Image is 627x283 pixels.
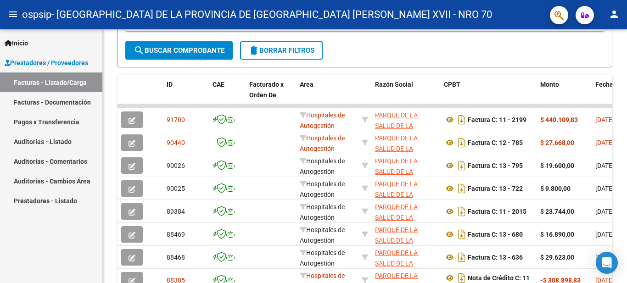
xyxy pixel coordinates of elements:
[375,180,437,240] span: PARQUE DE LA SALUD DE LA PROVINCIA DE [GEOGRAPHIC_DATA] [PERSON_NAME] XVII - NRO 70
[596,252,618,274] div: Open Intercom Messenger
[167,231,185,238] span: 88469
[456,112,468,127] i: Descargar documento
[246,75,296,115] datatable-header-cell: Facturado x Orden De
[540,231,574,238] strong: $ 16.890,00
[540,185,571,192] strong: $ 9.800,00
[595,139,614,146] span: [DATE]
[167,139,185,146] span: 90440
[375,202,437,221] div: 30712224300
[609,9,620,20] mat-icon: person
[248,45,259,56] mat-icon: delete
[375,203,437,263] span: PARQUE DE LA SALUD DE LA PROVINCIA DE [GEOGRAPHIC_DATA] [PERSON_NAME] XVII - NRO 70
[7,9,18,20] mat-icon: menu
[595,185,614,192] span: [DATE]
[468,185,523,192] strong: Factura C: 13 - 722
[456,204,468,219] i: Descargar documento
[468,208,526,215] strong: Factura C: 11 - 2015
[163,75,209,115] datatable-header-cell: ID
[595,208,614,215] span: [DATE]
[375,81,413,88] span: Razón Social
[456,250,468,265] i: Descargar documento
[5,58,88,68] span: Prestadores / Proveedores
[134,45,145,56] mat-icon: search
[468,139,523,146] strong: Factura C: 12 - 785
[444,81,460,88] span: CPBT
[375,157,437,217] span: PARQUE DE LA SALUD DE LA PROVINCIA DE [GEOGRAPHIC_DATA] [PERSON_NAME] XVII - NRO 70
[300,134,345,152] span: Hospitales de Autogestión
[456,181,468,196] i: Descargar documento
[456,135,468,150] i: Descargar documento
[167,116,185,123] span: 91700
[468,116,526,123] strong: Factura C: 11 - 2199
[468,162,523,169] strong: Factura C: 13 - 795
[300,203,345,221] span: Hospitales de Autogestión
[213,81,224,88] span: CAE
[440,75,537,115] datatable-header-cell: CPBT
[540,81,559,88] span: Monto
[371,75,440,115] datatable-header-cell: Razón Social
[249,81,284,99] span: Facturado x Orden De
[248,46,314,55] span: Borrar Filtros
[595,231,614,238] span: [DATE]
[456,158,468,173] i: Descargar documento
[300,111,345,129] span: Hospitales de Autogestión
[5,38,28,48] span: Inicio
[375,179,437,198] div: 30712224300
[300,226,345,244] span: Hospitales de Autogestión
[540,139,574,146] strong: $ 27.668,00
[22,5,51,25] span: ospsip
[167,208,185,215] span: 89384
[375,133,437,152] div: 30712224300
[300,157,345,175] span: Hospitales de Autogestión
[540,116,578,123] strong: $ 440.109,83
[240,41,323,60] button: Borrar Filtros
[167,162,185,169] span: 90026
[375,225,437,244] div: 30712224300
[595,254,614,261] span: [DATE]
[375,110,437,129] div: 30712224300
[167,185,185,192] span: 90025
[125,41,233,60] button: Buscar Comprobante
[300,249,345,267] span: Hospitales de Autogestión
[167,254,185,261] span: 88468
[540,208,574,215] strong: $ 23.744,00
[134,46,224,55] span: Buscar Comprobante
[540,162,574,169] strong: $ 19.600,00
[296,75,358,115] datatable-header-cell: Area
[300,81,313,88] span: Area
[468,254,523,261] strong: Factura C: 13 - 636
[456,227,468,242] i: Descargar documento
[209,75,246,115] datatable-header-cell: CAE
[468,231,523,238] strong: Factura C: 13 - 680
[537,75,592,115] datatable-header-cell: Monto
[51,5,492,25] span: - [GEOGRAPHIC_DATA] DE LA PROVINCIA DE [GEOGRAPHIC_DATA] [PERSON_NAME] XVII - NRO 70
[595,162,614,169] span: [DATE]
[375,134,437,194] span: PARQUE DE LA SALUD DE LA PROVINCIA DE [GEOGRAPHIC_DATA] [PERSON_NAME] XVII - NRO 70
[167,81,173,88] span: ID
[375,248,437,267] div: 30712224300
[375,111,437,171] span: PARQUE DE LA SALUD DE LA PROVINCIA DE [GEOGRAPHIC_DATA] [PERSON_NAME] XVII - NRO 70
[595,116,614,123] span: [DATE]
[375,156,437,175] div: 30712224300
[300,180,345,198] span: Hospitales de Autogestión
[540,254,574,261] strong: $ 29.623,00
